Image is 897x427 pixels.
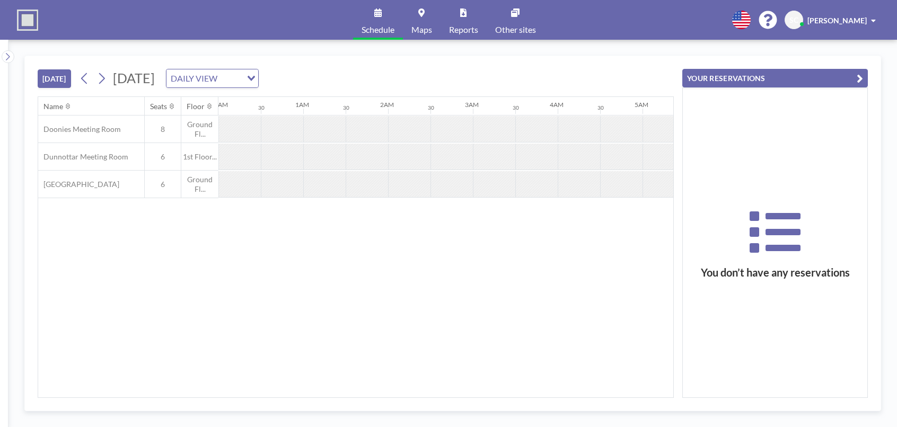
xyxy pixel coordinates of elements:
div: Name [43,102,63,111]
span: [PERSON_NAME] [807,16,867,25]
span: DAILY VIEW [169,72,219,85]
div: 1AM [295,101,309,109]
input: Search for option [221,72,241,85]
span: Other sites [495,25,536,34]
span: Schedule [362,25,394,34]
div: 3AM [465,101,479,109]
span: Maps [411,25,432,34]
div: Seats [150,102,167,111]
h3: You don’t have any reservations [683,266,867,279]
div: Floor [187,102,205,111]
div: 30 [258,104,265,111]
div: Search for option [166,69,258,87]
span: [GEOGRAPHIC_DATA] [38,180,119,189]
span: 8 [145,124,181,134]
span: 6 [145,180,181,189]
div: 30 [597,104,604,111]
span: 6 [145,152,181,162]
div: 2AM [380,101,394,109]
div: 5AM [635,101,648,109]
span: [DATE] [113,70,155,86]
span: 1st Floor... [181,152,218,162]
span: Reports [449,25,478,34]
img: organization-logo [17,10,38,31]
div: 12AM [210,101,228,109]
span: Ground Fl... [181,120,218,138]
span: Doonies Meeting Room [38,124,121,134]
div: 30 [343,104,349,111]
span: SC [789,15,798,25]
div: 30 [513,104,519,111]
span: Dunnottar Meeting Room [38,152,128,162]
span: Ground Fl... [181,175,218,193]
button: [DATE] [38,69,71,88]
div: 30 [428,104,434,111]
div: 4AM [550,101,564,109]
button: YOUR RESERVATIONS [682,69,868,87]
